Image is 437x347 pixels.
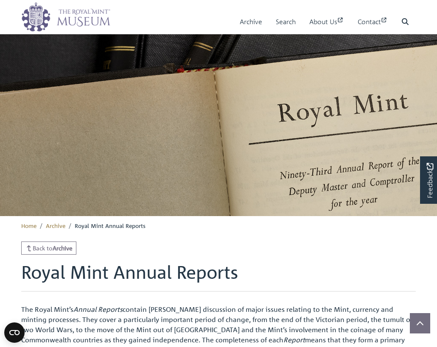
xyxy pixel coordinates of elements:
a: Home [21,222,36,229]
h1: Royal Mint Annual Reports [21,261,416,291]
a: Search [276,10,296,34]
a: About Us [309,10,344,34]
a: Contact [358,10,388,34]
button: Scroll to top [410,313,430,333]
strong: Archive [53,244,73,252]
button: Open CMP widget [4,322,25,343]
a: Would you like to provide feedback? [420,156,437,204]
a: Back toArchive [21,242,76,255]
span: Feedback [425,163,435,198]
a: Archive [46,222,65,229]
img: logo_wide.png [21,2,110,32]
em: Annual Reports [73,305,123,314]
span: Royal Mint Annual Reports [75,222,146,229]
a: Archive [240,10,262,34]
em: Report [283,336,305,344]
